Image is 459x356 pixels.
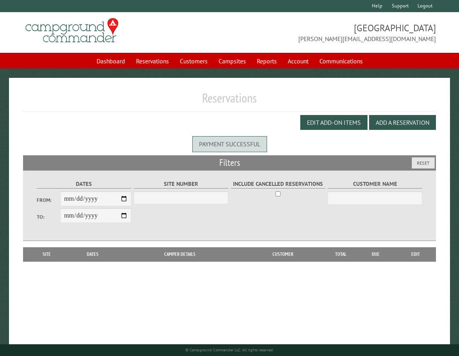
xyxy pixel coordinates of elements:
a: Reports [252,54,281,68]
th: Edit [395,247,436,261]
label: Dates [37,180,131,189]
a: Customers [175,54,212,68]
th: Customer [241,247,325,261]
label: Include Cancelled Reservations [231,180,325,189]
h2: Filters [23,155,436,170]
label: From: [37,196,60,204]
a: Dashboard [92,54,130,68]
th: Site [27,247,67,261]
a: Reservations [131,54,174,68]
a: Account [283,54,313,68]
a: Communications [315,54,368,68]
th: Total [325,247,357,261]
label: Customer Name [328,180,422,189]
span: [GEOGRAPHIC_DATA] [PERSON_NAME][EMAIL_ADDRESS][DOMAIN_NAME] [230,22,436,43]
button: Edit Add-on Items [300,115,368,130]
button: Reset [412,157,435,169]
label: To: [37,213,60,221]
img: Campground Commander [23,15,121,46]
h1: Reservations [23,90,436,112]
th: Due [357,247,395,261]
button: Add a Reservation [369,115,436,130]
div: Payment successful [192,136,267,152]
label: Site Number [134,180,228,189]
a: Campsites [214,54,251,68]
th: Camper Details [119,247,241,261]
small: © Campground Commander LLC. All rights reserved. [185,347,274,352]
th: Dates [67,247,119,261]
